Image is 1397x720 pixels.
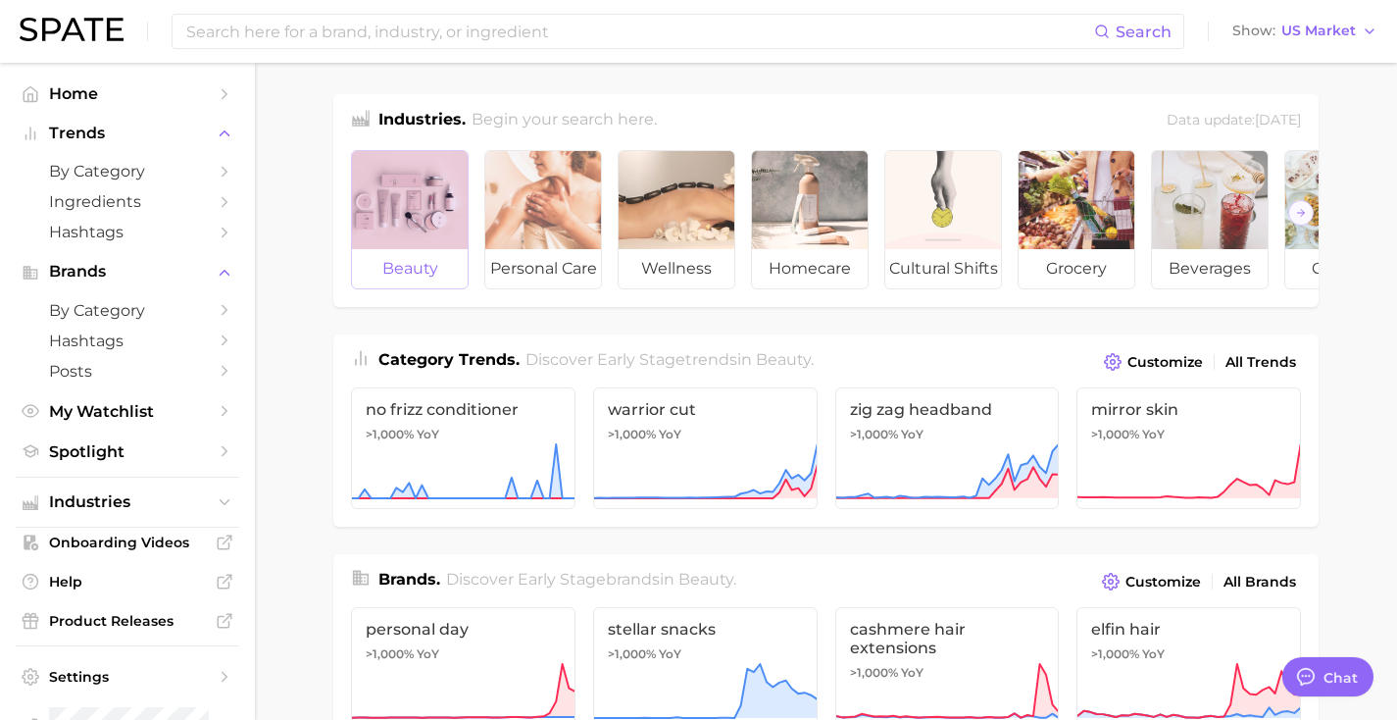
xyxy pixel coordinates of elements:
[1125,574,1201,591] span: Customize
[1091,400,1286,419] span: mirror skin
[1232,26,1275,36] span: Show
[1142,646,1165,662] span: YoY
[485,249,601,288] span: personal care
[351,387,575,509] a: no frizz conditioner>1,000% YoY
[49,223,206,241] span: Hashtags
[49,192,206,211] span: Ingredients
[901,665,923,681] span: YoY
[1091,620,1286,639] span: elfin hair
[351,150,469,289] a: beauty
[16,528,239,557] a: Onboarding Videos
[1223,574,1296,591] span: All Brands
[366,427,414,441] span: >1,000%
[850,620,1045,657] span: cashmere hair extensions
[446,570,736,589] span: Discover Early Stage brands in .
[678,570,733,589] span: beauty
[1281,26,1356,36] span: US Market
[1219,569,1301,595] a: All Brands
[366,620,561,639] span: personal day
[16,257,239,286] button: Brands
[850,665,898,680] span: >1,000%
[618,150,735,289] a: wellness
[1167,108,1301,134] div: Data update: [DATE]
[885,249,1001,288] span: cultural shifts
[1091,427,1139,441] span: >1,000%
[16,326,239,356] a: Hashtags
[1227,19,1382,44] button: ShowUS Market
[1091,646,1139,661] span: >1,000%
[608,646,656,661] span: >1,000%
[417,646,439,662] span: YoY
[901,427,923,442] span: YoY
[752,249,868,288] span: homecare
[659,646,681,662] span: YoY
[352,249,468,288] span: beauty
[49,263,206,281] span: Brands
[16,606,239,636] a: Product Releases
[49,332,206,350] span: Hashtags
[16,186,239,217] a: Ingredients
[835,387,1060,509] a: zig zag headband>1,000% YoY
[608,620,803,639] span: stellar snacks
[16,437,239,467] a: Spotlight
[1099,348,1208,376] button: Customize
[16,567,239,596] a: Help
[49,362,206,381] span: Posts
[525,350,814,369] span: Discover Early Stage trends in .
[1151,150,1269,289] a: beverages
[378,350,520,369] span: Category Trends .
[49,301,206,320] span: by Category
[1097,568,1206,595] button: Customize
[1221,349,1301,376] a: All Trends
[1018,150,1135,289] a: grocery
[850,427,898,441] span: >1,000%
[484,150,602,289] a: personal care
[1288,200,1314,226] button: Scroll Right
[49,402,206,421] span: My Watchlist
[16,217,239,247] a: Hashtags
[49,534,206,551] span: Onboarding Videos
[49,442,206,461] span: Spotlight
[366,400,561,419] span: no frizz conditioner
[378,570,440,589] span: Brands .
[16,119,239,148] button: Trends
[1127,354,1203,371] span: Customize
[1116,23,1172,41] span: Search
[366,646,414,661] span: >1,000%
[49,668,206,686] span: Settings
[608,400,803,419] span: warrior cut
[16,396,239,427] a: My Watchlist
[619,249,734,288] span: wellness
[751,150,869,289] a: homecare
[16,488,239,517] button: Industries
[49,493,206,511] span: Industries
[659,427,681,442] span: YoY
[850,400,1045,419] span: zig zag headband
[608,427,656,441] span: >1,000%
[16,295,239,326] a: by Category
[1076,387,1301,509] a: mirror skin>1,000% YoY
[417,427,439,442] span: YoY
[49,84,206,103] span: Home
[1142,427,1165,442] span: YoY
[49,162,206,180] span: by Category
[1152,249,1268,288] span: beverages
[1019,249,1134,288] span: grocery
[20,18,124,41] img: SPATE
[884,150,1002,289] a: cultural shifts
[49,573,206,591] span: Help
[49,612,206,630] span: Product Releases
[378,108,466,134] h1: Industries.
[593,387,818,509] a: warrior cut>1,000% YoY
[1225,354,1296,371] span: All Trends
[756,350,811,369] span: beauty
[49,125,206,142] span: Trends
[16,156,239,186] a: by Category
[16,356,239,386] a: Posts
[16,78,239,109] a: Home
[16,662,239,692] a: Settings
[472,108,657,134] h2: Begin your search here.
[184,15,1094,48] input: Search here for a brand, industry, or ingredient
